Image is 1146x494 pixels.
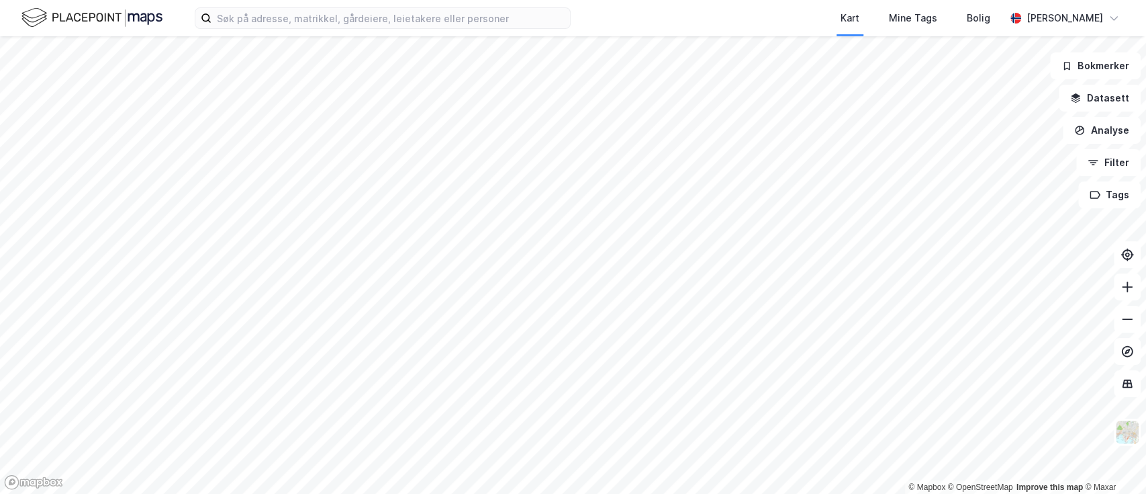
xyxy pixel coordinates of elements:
div: [PERSON_NAME] [1026,10,1103,26]
button: Datasett [1059,85,1141,112]
img: Z [1114,419,1140,445]
iframe: Chat Widget [1079,429,1146,494]
button: Tags [1078,181,1141,208]
div: Kontrollprogram for chat [1079,429,1146,494]
a: OpenStreetMap [948,483,1013,492]
button: Bokmerker [1050,52,1141,79]
a: Mapbox homepage [4,475,63,490]
img: logo.f888ab2527a4732fd821a326f86c7f29.svg [21,6,162,30]
a: Mapbox [908,483,945,492]
input: Søk på adresse, matrikkel, gårdeiere, leietakere eller personer [211,8,570,28]
a: Improve this map [1016,483,1083,492]
div: Mine Tags [889,10,937,26]
button: Filter [1076,149,1141,176]
button: Analyse [1063,117,1141,144]
div: Kart [841,10,859,26]
div: Bolig [967,10,990,26]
